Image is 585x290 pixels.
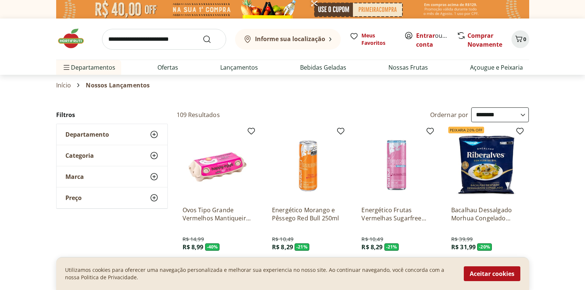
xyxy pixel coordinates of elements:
button: Submit Search [203,35,220,44]
button: Departamento [57,124,167,145]
span: ou [416,31,449,49]
span: Departamentos [62,59,115,76]
a: Nossas Frutas [388,63,428,72]
span: R$ 14,99 [183,236,204,243]
span: R$ 10,49 [272,236,293,243]
span: Departamento [65,131,109,138]
button: Categoria [57,145,167,166]
a: Bacalhau Dessalgado Morhua Congelado Riberalves 400G [451,206,521,222]
a: Ovos Tipo Grande Vermelhos Mantiqueira Happy Eggs 10 Unidades [183,206,253,222]
button: Preço [57,187,167,208]
span: Preço [65,194,82,201]
span: Nossos Lançamentos [86,82,150,89]
span: - 21 % [295,243,309,251]
span: R$ 8,29 [272,243,293,251]
span: R$ 39,99 [451,236,473,243]
a: Energético Frutas Vermelhas Sugarfree Red Bull 250ml [361,206,432,222]
span: Meus Favoritos [361,32,395,47]
a: Criar conta [416,31,457,49]
img: Bacalhau Dessalgado Morhua Congelado Riberalves 400G [451,130,521,200]
a: Energético Morango e Pêssego Red Bull 250ml [272,206,342,222]
span: R$ 10,49 [361,236,383,243]
span: R$ 31,99 [451,243,476,251]
label: Ordernar por [430,111,469,119]
span: Marca [65,173,84,180]
button: Aceitar cookies [464,266,520,281]
a: Início [56,82,71,89]
button: Carrinho [511,30,529,48]
a: Meus Favoritos [350,32,395,47]
a: Ofertas [157,63,178,72]
span: - 40 % [205,243,220,251]
a: Lançamentos [220,63,258,72]
button: Informe sua localização [235,29,341,50]
span: R$ 8,99 [183,243,204,251]
a: Entrar [416,31,435,40]
button: Marca [57,166,167,187]
span: 0 [523,36,526,43]
p: Utilizamos cookies para oferecer uma navegação personalizada e melhorar sua experiencia no nosso ... [65,266,455,281]
img: Energético Frutas Vermelhas Sugarfree Red Bull 250ml [361,130,432,200]
span: - 21 % [384,243,399,251]
h2: 109 Resultados [177,111,220,119]
img: Ovos Tipo Grande Vermelhos Mantiqueira Happy Eggs 10 Unidades [183,130,253,200]
input: search [102,29,226,50]
span: - 20 % [477,243,492,251]
a: Bebidas Geladas [300,63,346,72]
img: Energético Morango e Pêssego Red Bull 250ml [272,130,342,200]
span: Peixaria 20% OFF [448,127,484,133]
h2: Filtros [56,107,168,122]
button: Menu [62,59,71,76]
a: Comprar Novamente [467,31,502,49]
span: Categoria [65,152,94,159]
a: Açougue e Peixaria [470,63,523,72]
img: Hortifruti [56,27,93,50]
span: R$ 8,29 [361,243,382,251]
b: Informe sua localização [255,35,325,43]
